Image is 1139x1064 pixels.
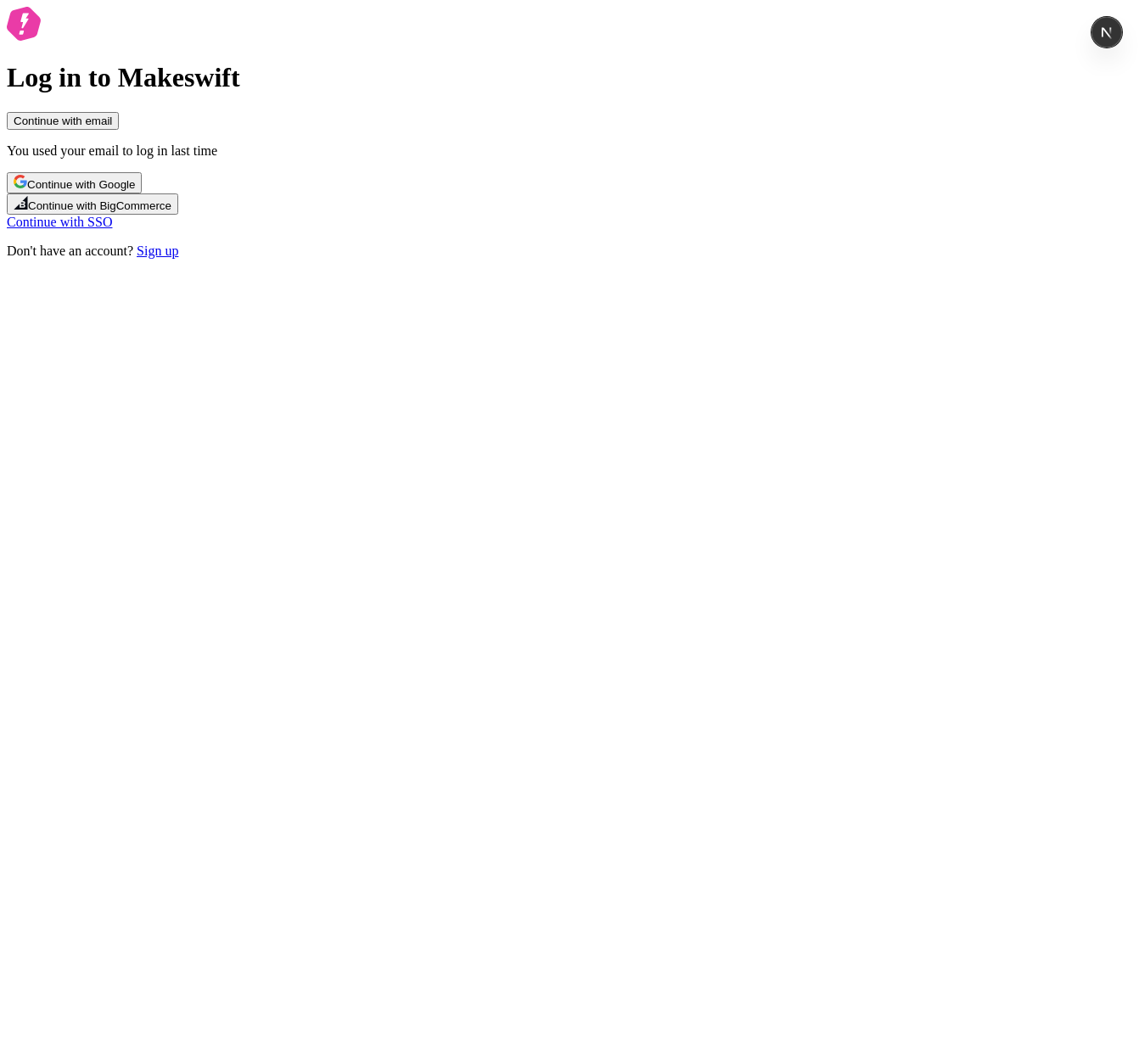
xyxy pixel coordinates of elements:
[7,143,1132,159] p: You used your email to log in last time
[28,199,171,212] span: Continue with BigCommerce
[7,172,142,193] button: Continue with Google
[7,112,119,130] button: Continue with email
[27,178,135,191] span: Continue with Google
[7,62,1132,93] h1: Log in to Makeswift
[7,244,1132,259] p: Don't have an account?
[7,193,178,215] button: Continue with BigCommerce
[14,115,112,127] span: Continue with email
[7,215,112,229] a: Continue with SSO
[137,244,178,258] a: Sign up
